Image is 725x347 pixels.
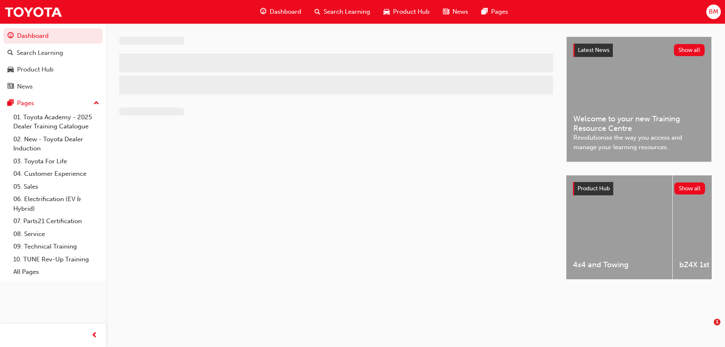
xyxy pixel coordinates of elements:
a: Latest NewsShow all [573,44,705,57]
a: 04. Customer Experience [10,167,103,180]
span: search-icon [315,7,320,17]
span: car-icon [383,7,390,17]
span: Latest News [578,47,609,54]
span: up-icon [93,98,99,109]
span: Pages [491,7,508,17]
a: Product HubShow all [573,182,705,195]
a: pages-iconPages [475,3,515,20]
a: 01. Toyota Academy - 2025 Dealer Training Catalogue [10,111,103,133]
a: 08. Service [10,228,103,241]
button: BM [706,5,721,19]
a: All Pages [10,266,103,278]
span: News [452,7,468,17]
span: car-icon [7,66,14,74]
a: Dashboard [3,28,103,44]
span: Welcome to your new Training Resource Centre [573,114,705,133]
div: News [17,82,33,91]
span: Search Learning [324,7,370,17]
a: 07. Parts21 Certification [10,215,103,228]
div: Pages [17,98,34,108]
div: Product Hub [17,65,54,74]
span: 1 [714,319,720,325]
a: car-iconProduct Hub [377,3,436,20]
span: BM [709,7,718,17]
span: news-icon [443,7,449,17]
a: 4x4 and Towing [566,175,672,279]
a: 10. TUNE Rev-Up Training [10,253,103,266]
span: pages-icon [7,100,14,107]
a: 09. Technical Training [10,240,103,253]
span: Dashboard [270,7,301,17]
iframe: Intercom live chat [697,319,717,339]
button: Pages [3,96,103,111]
a: news-iconNews [436,3,475,20]
button: Show all [674,182,705,194]
span: 4x4 and Towing [573,260,666,270]
a: News [3,79,103,94]
a: 03. Toyota For Life [10,155,103,168]
span: guage-icon [260,7,266,17]
span: news-icon [7,83,14,91]
button: Show all [674,44,705,56]
span: Product Hub [393,7,430,17]
a: 05. Sales [10,180,103,193]
span: Product Hub [578,185,610,192]
a: Search Learning [3,45,103,61]
a: 06. Electrification (EV & Hybrid) [10,193,103,215]
span: Revolutionise the way you access and manage your learning resources. [573,133,705,152]
span: search-icon [7,49,13,57]
a: search-iconSearch Learning [308,3,377,20]
button: DashboardSearch LearningProduct HubNews [3,27,103,96]
div: Search Learning [17,48,63,58]
span: pages-icon [482,7,488,17]
a: Product Hub [3,62,103,77]
span: prev-icon [91,330,98,341]
img: Trak [4,2,62,21]
a: 02. New - Toyota Dealer Induction [10,133,103,155]
a: guage-iconDashboard [253,3,308,20]
span: guage-icon [7,32,14,40]
a: Latest NewsShow allWelcome to your new Training Resource CentreRevolutionise the way you access a... [566,37,712,162]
